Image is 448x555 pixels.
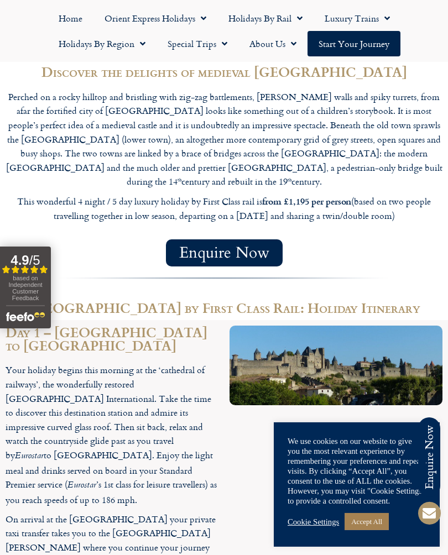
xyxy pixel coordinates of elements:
[15,449,44,464] em: Eurostar
[6,194,442,223] p: This wonderful 4 night / 5 day luxury holiday by First Class rail is (based on two people travell...
[166,239,283,266] a: Enquire Now
[6,301,442,315] h2: [GEOGRAPHIC_DATA] by First Class Rail: Holiday Itinerary
[288,176,291,183] sup: th
[288,436,426,506] div: We use cookies on our website to give you the most relevant experience by remembering your prefer...
[67,478,96,493] em: Eurostar
[6,6,442,56] nav: Menu
[217,6,314,31] a: Holidays by Rail
[308,31,400,56] a: Start your Journey
[6,64,442,79] h2: Discover the delights of medieval [GEOGRAPHIC_DATA]
[48,6,93,31] a: Home
[179,246,269,260] span: Enquire Now
[157,31,238,56] a: Special Trips
[238,31,308,56] a: About Us
[6,363,218,507] p: Your holiday begins this morning at the ‘cathedral of railways’, the wonderfully restored [GEOGRA...
[314,6,401,31] a: Luxury Trains
[178,176,181,183] sup: th
[48,31,157,56] a: Holidays by Region
[288,517,339,527] a: Cookie Settings
[93,6,217,31] a: Orient Express Holidays
[6,326,218,352] h2: Day 1 – [GEOGRAPHIC_DATA] to [GEOGRAPHIC_DATA]
[345,513,389,530] a: Accept All
[6,90,442,189] p: Perched on a rocky hilltop and bristling with zig-zag battlements, [PERSON_NAME] walls and spiky ...
[262,195,351,207] strong: from £1,195 per person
